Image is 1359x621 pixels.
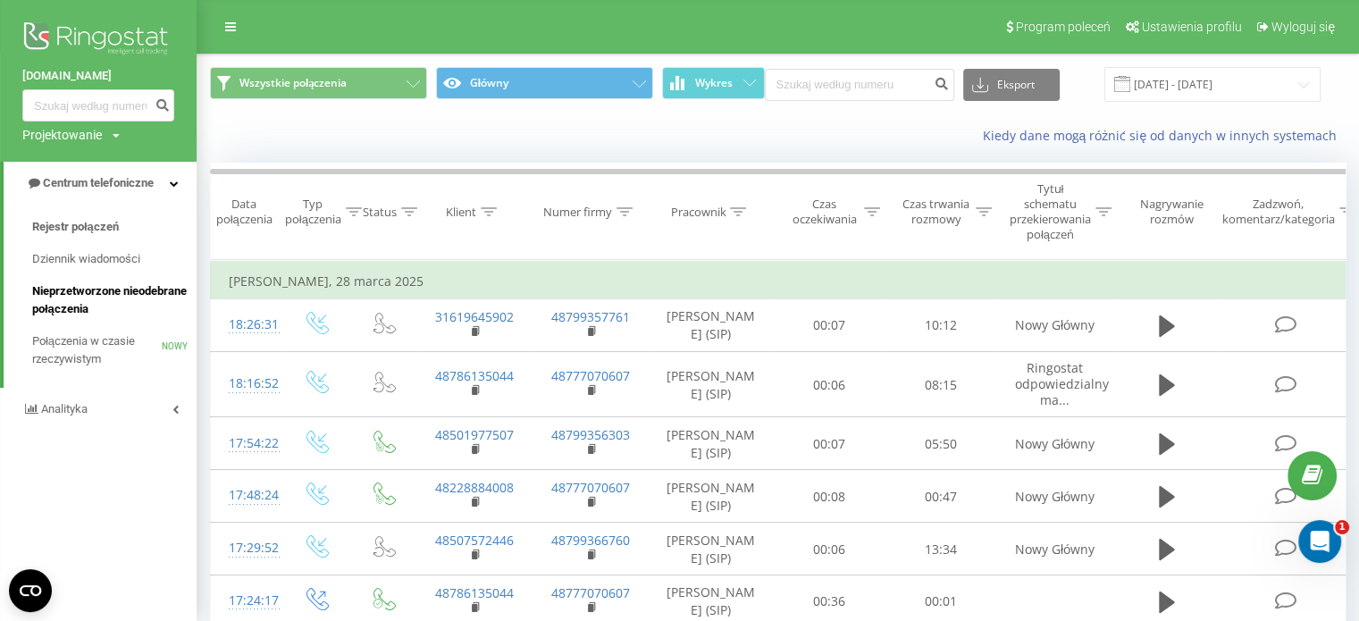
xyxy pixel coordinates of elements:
a: 48799356303 [551,426,630,443]
a: Centrum telefoniczne [4,162,197,205]
font: 17:24:17 [229,592,279,608]
font: [PERSON_NAME], 28 marca 2025 [229,273,424,290]
font: [PERSON_NAME] (SIP) [667,584,755,619]
font: [DOMAIN_NAME] [22,69,112,82]
a: 31619645902 [435,308,514,325]
font: Nagrywanie rozmów [1140,196,1204,227]
font: 18:16:52 [229,374,279,391]
a: 48799357761 [551,308,630,325]
font: Centrum telefoniczne [43,176,154,189]
font: 10:12 [925,317,957,334]
font: Kiedy dane mogą różnić się od danych w innych systemach [982,127,1337,144]
font: 00:06 [813,376,845,393]
a: 48786135044 [435,367,514,384]
font: 1 [1338,521,1346,533]
font: 00:07 [813,435,845,452]
a: 48786135044 [435,584,514,601]
font: 00:08 [813,488,845,505]
font: 08:15 [925,376,957,393]
font: Klient [446,204,476,220]
font: 00:01 [925,593,957,610]
font: Ustawienia profilu [1142,20,1242,34]
font: Nieprzetworzone nieodebrane połączenia [32,284,187,315]
font: Program poleceń [1016,20,1111,34]
font: Czas oczekiwania [793,196,857,227]
input: Szukaj według numeru [765,69,954,101]
a: 48777070607 [551,479,630,496]
font: [PERSON_NAME] (SIP) [667,479,755,514]
font: 00:47 [925,488,957,505]
font: 00:36 [813,593,845,610]
font: Wyloguj się [1271,20,1335,34]
font: Dziennik wiadomości [32,252,140,265]
font: Pracownik [670,204,726,220]
a: Połączenia w czasie rzeczywistymNOWY [32,325,197,375]
a: Nieprzetworzone nieodebrane połączenia [32,275,197,325]
font: 17:29:52 [229,539,279,556]
font: Rejestr połączeń [32,220,119,233]
font: Nowy Główny [1015,541,1095,558]
a: [DOMAIN_NAME] [22,67,174,85]
a: Dziennik wiadomości [32,243,197,275]
font: Numer firmy [543,204,612,220]
button: Eksport [963,69,1060,101]
font: Data połączenia [216,196,273,227]
font: Nowy Główny [1015,317,1095,334]
font: Czas trwania rozmowy [902,196,969,227]
a: 48777070607 [551,584,630,601]
img: Logo Ringostatu [22,18,174,63]
font: [PERSON_NAME] (SIP) [667,308,755,343]
font: [PERSON_NAME] (SIP) [667,426,755,461]
font: Analityka [41,402,88,415]
font: Połączenia w czasie rzeczywistym [32,334,135,365]
font: Typ połączenia [285,196,341,227]
font: Nowy Główny [1015,435,1095,452]
input: Szukaj według numeru [22,89,174,122]
font: NOWY [162,341,188,351]
font: 05:50 [925,435,957,452]
font: Projektowanie [22,128,102,142]
button: Wykres [662,67,765,99]
font: Eksport [997,77,1035,92]
iframe: Czat na żywo w interkomie [1298,520,1341,563]
font: Tytuł schematu przekierowania połączeń [1010,180,1091,242]
a: 48507572446 [435,532,514,549]
font: Zadzwoń, komentarz/kategoria [1222,196,1335,227]
a: 48501977507 [435,426,514,443]
font: Nowy Główny [1015,488,1095,505]
font: 18:26:31 [229,315,279,332]
a: 48799366760 [551,532,630,549]
font: Wykres [695,75,733,90]
font: Wszystkie połączenia [239,75,347,90]
a: Rejestr połączeń [32,211,197,243]
font: 17:48:24 [229,486,279,503]
font: Status [363,204,397,220]
a: Kiedy dane mogą różnić się od danych w innych systemach [982,127,1346,144]
button: Wszystkie połączenia [210,67,427,99]
font: 13:34 [925,541,957,558]
font: 00:07 [813,317,845,334]
font: Ringostat odpowiedzialny ma... [1015,359,1109,408]
button: Otwórz widżet CMP [9,569,52,612]
font: 00:06 [813,541,845,558]
button: Główny [436,67,653,99]
a: 48777070607 [551,367,630,384]
font: Główny [470,75,508,90]
font: 17:54:22 [229,434,279,451]
a: 48228884008 [435,479,514,496]
font: [PERSON_NAME] (SIP) [667,532,755,566]
font: [PERSON_NAME] (SIP) [667,367,755,402]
